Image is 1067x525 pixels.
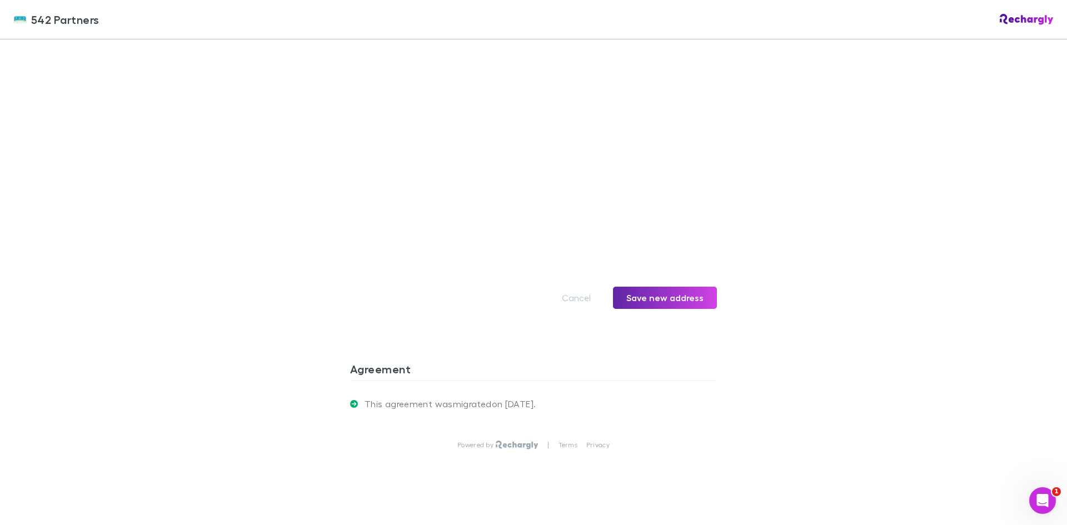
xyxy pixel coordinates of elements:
[350,362,717,380] h3: Agreement
[348,11,719,267] iframe: Secure address input frame
[613,287,717,309] button: Save new address
[1052,487,1061,496] span: 1
[549,287,604,309] button: Cancel
[358,398,536,409] p: This agreement was migrated on [DATE] .
[1000,14,1054,25] img: Rechargly Logo
[496,441,539,449] img: Rechargly Logo
[1029,487,1056,514] iframe: Intercom live chat
[586,441,610,449] a: Privacy
[547,441,549,449] p: |
[31,11,99,28] span: 542 Partners
[457,441,496,449] p: Powered by
[13,13,27,26] img: 542 Partners's Logo
[559,441,577,449] a: Terms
